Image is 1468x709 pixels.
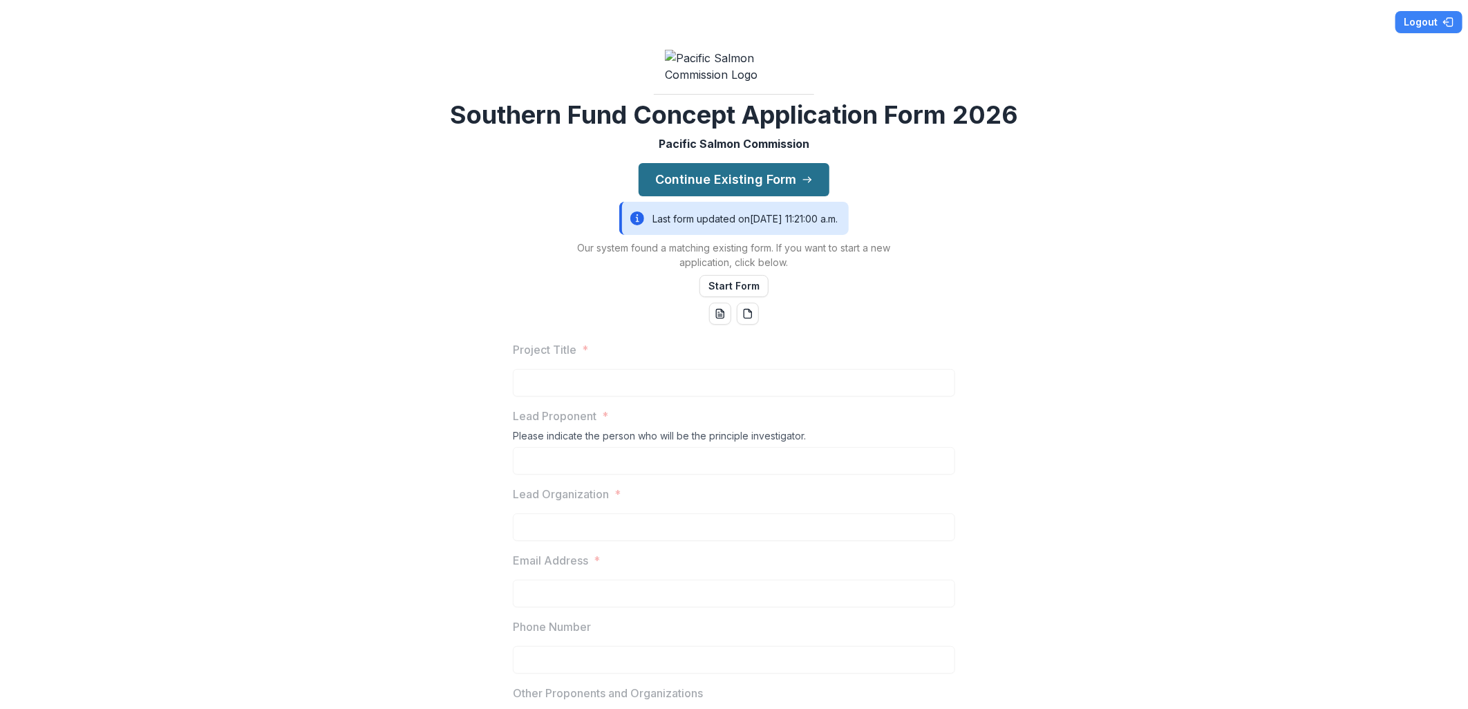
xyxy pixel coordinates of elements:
img: Pacific Salmon Commission Logo [665,50,803,83]
p: Pacific Salmon Commission [659,135,809,152]
p: Project Title [513,341,576,358]
p: Lead Proponent [513,408,596,424]
p: Lead Organization [513,486,609,502]
button: pdf-download [737,303,759,325]
p: Other Proponents and Organizations [513,685,703,701]
p: Our system found a matching existing form. If you want to start a new application, click below. [561,240,907,270]
p: Email Address [513,552,588,569]
p: Phone Number [513,618,591,635]
button: Start Form [699,275,769,297]
button: Logout [1395,11,1462,33]
div: Please indicate the person who will be the principle investigator. [513,430,955,447]
button: word-download [709,303,731,325]
h2: Southern Fund Concept Application Form 2026 [450,100,1018,130]
button: Continue Existing Form [639,163,829,196]
div: Last form updated on [DATE] 11:21:00 a.m. [619,202,849,235]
